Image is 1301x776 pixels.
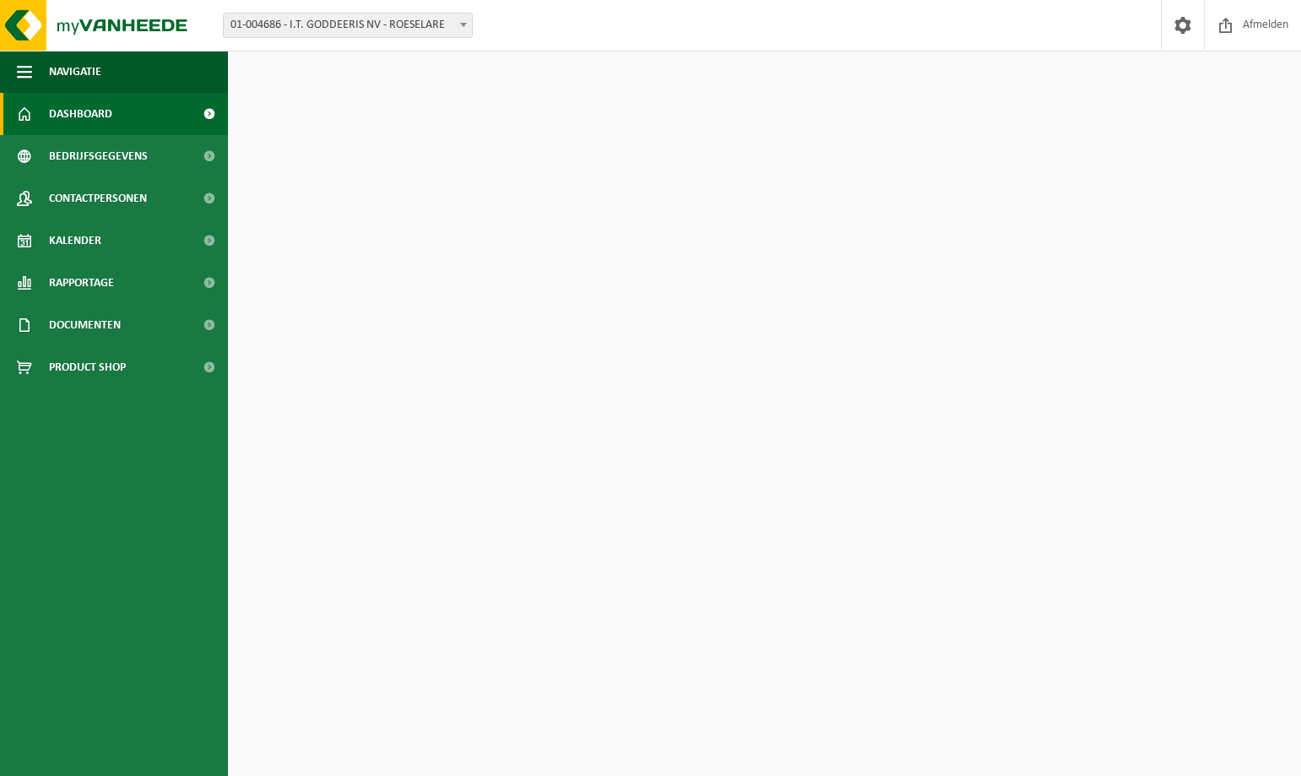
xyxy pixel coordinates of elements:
span: Contactpersonen [49,177,147,220]
span: Bedrijfsgegevens [49,135,148,177]
span: Documenten [49,304,121,346]
span: Navigatie [49,51,101,93]
span: 01-004686 - I.T. GODDEERIS NV - ROESELARE [223,13,473,38]
span: Rapportage [49,262,114,304]
span: Product Shop [49,346,126,388]
span: 01-004686 - I.T. GODDEERIS NV - ROESELARE [224,14,472,37]
span: Dashboard [49,93,112,135]
span: Kalender [49,220,101,262]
